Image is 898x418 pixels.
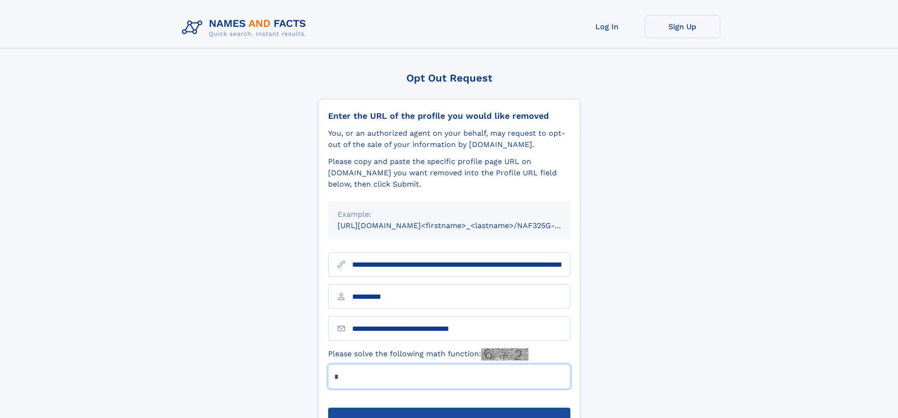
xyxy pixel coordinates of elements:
[318,72,580,84] div: Opt Out Request
[645,15,720,38] a: Sign Up
[338,221,588,230] small: [URL][DOMAIN_NAME]<firstname>_<lastname>/NAF325G-xxxxxxxx
[328,128,570,150] div: You, or an authorized agent on your behalf, may request to opt-out of the sale of your informatio...
[328,156,570,190] div: Please copy and paste the specific profile page URL on [DOMAIN_NAME] you want removed into the Pr...
[328,111,570,121] div: Enter the URL of the profile you would like removed
[338,209,561,220] div: Example:
[328,348,528,361] label: Please solve the following math function:
[178,15,314,41] img: Logo Names and Facts
[569,15,645,38] a: Log In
